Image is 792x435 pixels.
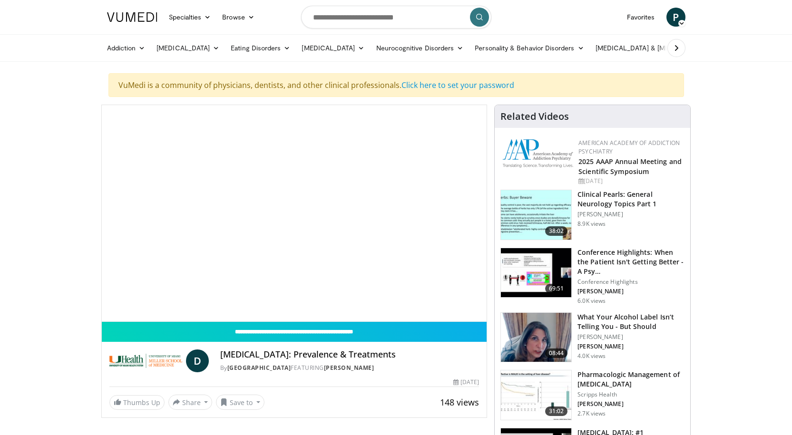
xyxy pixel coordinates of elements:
[500,248,684,305] a: 69:51 Conference Highlights: When the Patient Isn't Getting Better - A Psy… Conference Highlights...
[545,348,568,358] span: 08:44
[500,190,684,240] a: 38:02 Clinical Pearls: General Neurology Topics Part 1 [PERSON_NAME] 8.9K views
[501,313,571,362] img: 3c46fb29-c319-40f0-ac3f-21a5db39118c.png.150x105_q85_crop-smart_upscale.png
[401,80,514,90] a: Click here to set your password
[577,352,606,360] p: 4.0K views
[577,190,684,209] h3: Clinical Pearls: General Neurology Topics Part 1
[371,39,469,58] a: Neurocognitive Disorders
[577,248,684,276] h3: Conference Highlights: When the Patient Isn't Getting Better - A Psy…
[500,111,569,122] h4: Related Videos
[109,395,165,410] a: Thumbs Up
[220,349,479,360] h4: [MEDICAL_DATA]: Prevalence & Treatments
[577,288,684,295] p: [PERSON_NAME]
[578,139,680,155] a: American Academy of Addiction Psychiatry
[296,39,370,58] a: [MEDICAL_DATA]
[500,312,684,363] a: 08:44 What Your Alcohol Label Isn’t Telling You - But Should [PERSON_NAME] [PERSON_NAME] 4.0K views
[501,248,571,298] img: 4362ec9e-0993-4580-bfd4-8e18d57e1d49.150x105_q85_crop-smart_upscale.jpg
[577,220,606,228] p: 8.9K views
[216,395,264,410] button: Save to
[545,284,568,293] span: 69:51
[220,364,479,372] div: By FEATURING
[101,39,151,58] a: Addiction
[151,39,225,58] a: [MEDICAL_DATA]
[577,297,606,305] p: 6.0K views
[577,278,684,286] p: Conference Highlights
[577,211,684,218] p: [PERSON_NAME]
[577,410,606,417] p: 2.7K views
[500,370,684,420] a: 31:02 Pharmacologic Management of [MEDICAL_DATA] Scripps Health [PERSON_NAME] 2.7K views
[545,406,568,416] span: 31:02
[108,73,684,97] div: VuMedi is a community of physicians, dentists, and other clinical professionals.
[577,400,684,408] p: [PERSON_NAME]
[469,39,589,58] a: Personality & Behavior Disorders
[163,8,217,27] a: Specialties
[501,190,571,240] img: 91ec4e47-6cc3-4d45-a77d-be3eb23d61cb.150x105_q85_crop-smart_upscale.jpg
[577,343,684,350] p: [PERSON_NAME]
[501,370,571,420] img: b20a009e-c028-45a8-b15f-eefb193e12bc.150x105_q85_crop-smart_upscale.jpg
[107,12,157,22] img: VuMedi Logo
[102,105,487,322] video-js: Video Player
[577,333,684,341] p: [PERSON_NAME]
[666,8,685,27] a: P
[301,6,491,29] input: Search topics, interventions
[453,378,479,387] div: [DATE]
[578,157,682,176] a: 2025 AAAP Annual Meeting and Scientific Symposium
[577,391,684,398] p: Scripps Health
[577,370,684,389] h3: Pharmacologic Management of [MEDICAL_DATA]
[186,349,209,372] a: D
[502,139,574,168] img: f7c290de-70ae-47e0-9ae1-04035161c232.png.150x105_q85_autocrop_double_scale_upscale_version-0.2.png
[168,395,213,410] button: Share
[545,226,568,236] span: 38:02
[590,39,726,58] a: [MEDICAL_DATA] & [MEDICAL_DATA]
[324,364,374,372] a: [PERSON_NAME]
[621,8,661,27] a: Favorites
[440,396,479,408] span: 148 views
[216,8,260,27] a: Browse
[109,349,182,372] img: University of Miami
[227,364,291,372] a: [GEOGRAPHIC_DATA]
[578,177,683,185] div: [DATE]
[225,39,296,58] a: Eating Disorders
[577,312,684,331] h3: What Your Alcohol Label Isn’t Telling You - But Should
